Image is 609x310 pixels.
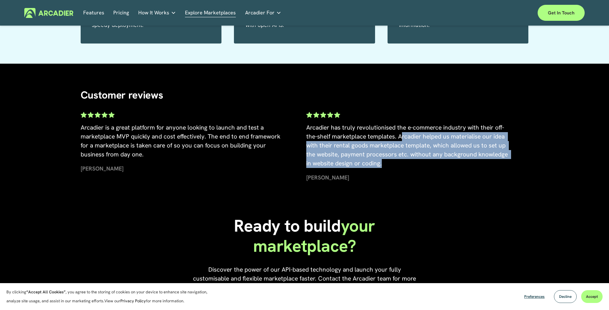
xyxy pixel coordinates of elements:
span: Preferences [524,294,545,299]
strong: [PERSON_NAME] [306,174,349,181]
span: Customer reviews [81,88,163,102]
span: Ready to build [234,215,341,237]
span: Discover the power of our API-based technology and launch your fully customisable and flexible ma... [193,266,418,291]
a: Get in touch [538,5,585,21]
a: Pricing [113,8,129,18]
p: By clicking , you agree to the storing of cookies on your device to enhance site navigation, anal... [6,288,214,306]
iframe: Chat Widget [577,279,609,310]
h1: your marketplace? [230,216,379,256]
img: Arcadier [24,8,73,18]
a: Multi-merchant enterprise-level marketplace with open APIs. [245,12,361,28]
button: Decline [554,290,577,303]
span: Arcadier is a great platform for anyone looking to launch and test a marketplace MVP quickly and ... [81,123,282,158]
a: folder dropdown [245,8,281,18]
button: Preferences [519,290,549,303]
a: Explore Marketplaces [185,8,236,18]
a: Privacy Policy [120,298,146,304]
span: Decline [559,294,572,299]
a: Simplify the marketplace building process for speedy deployment. [92,12,207,28]
strong: [PERSON_NAME] [81,165,124,172]
span: Arcadier For [245,8,275,17]
strong: “Accept All Cookies” [26,289,66,295]
span: How It Works [138,8,169,17]
a: folder dropdown [138,8,176,18]
a: Bank Grade securiy to safeguard your information. [399,12,496,28]
a: Features [83,8,104,18]
span: Arcadier has truly revolutionised the e-commerce industry with their off-the-shelf marketplace te... [306,123,509,167]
